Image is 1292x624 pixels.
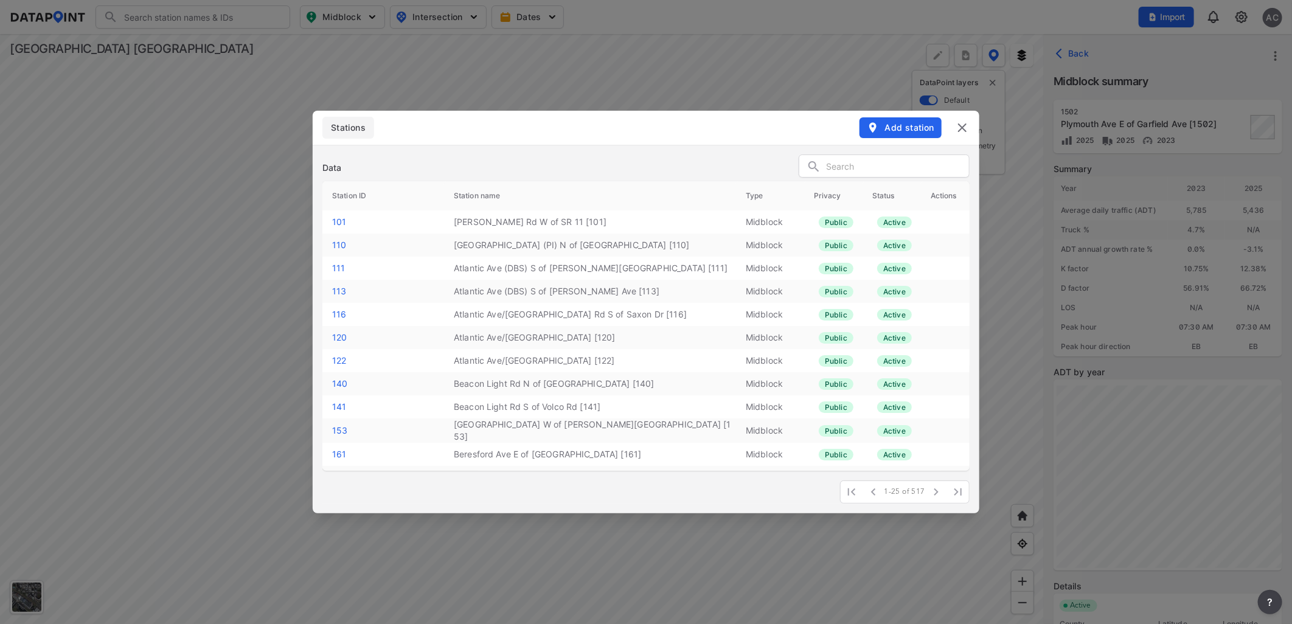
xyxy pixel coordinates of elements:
[947,481,969,503] span: Last Page
[332,240,346,250] a: 110
[444,234,736,257] td: [GEOGRAPHIC_DATA] (PI) N of [GEOGRAPHIC_DATA] [110]
[955,120,970,135] img: close.efbf2170.svg
[332,449,346,459] a: 161
[877,240,912,251] label: active
[819,217,853,228] label: Public
[877,449,912,460] label: active
[736,326,804,349] td: Midblock
[877,355,912,367] label: active
[736,349,804,372] td: Midblock
[736,234,804,257] td: Midblock
[877,286,912,297] label: active
[804,181,863,210] th: Privacy
[819,263,853,274] label: Public
[841,481,863,503] span: First Page
[444,418,736,443] td: [GEOGRAPHIC_DATA] W of [PERSON_NAME][GEOGRAPHIC_DATA] [153]
[819,355,853,367] label: Public
[332,217,346,227] a: 101
[736,466,804,489] td: Midblock
[332,425,347,435] a: 153
[877,309,912,321] label: active
[1258,590,1282,614] button: more
[867,122,934,134] span: Add station
[444,443,736,466] td: Beresford Ave E of [GEOGRAPHIC_DATA] [161]
[332,286,346,296] a: 113
[332,332,347,342] a: 120
[736,418,804,443] td: Midblock
[819,401,853,413] label: Public
[322,162,342,174] h3: Data
[444,257,736,280] td: Atlantic Ave (DBS) S of [PERSON_NAME][GEOGRAPHIC_DATA] [111]
[819,286,853,297] label: Public
[444,181,736,210] th: Station name
[819,449,853,460] label: Public
[826,158,969,176] input: Search
[444,326,736,349] td: Atlantic Ave/[GEOGRAPHIC_DATA] [120]
[819,240,853,251] label: Public
[877,332,912,344] label: active
[736,181,804,210] th: Type
[1265,595,1275,609] span: ?
[863,481,884,503] span: Previous Page
[444,395,736,418] td: Beacon Light Rd S of Volco Rd [141]
[332,355,346,366] a: 122
[863,181,921,210] th: Status
[877,217,912,228] label: active
[332,378,347,389] a: 140
[736,372,804,395] td: Midblock
[877,263,912,274] label: active
[322,181,444,210] th: Station ID
[925,481,947,503] span: Next Page
[444,303,736,326] td: Atlantic Ave/[GEOGRAPHIC_DATA] Rd S of Saxon Dr [116]
[444,210,736,234] td: [PERSON_NAME] Rd W of SR 11 [101]
[877,401,912,413] label: active
[736,443,804,466] td: Midblock
[736,257,804,280] td: Midblock
[332,309,346,319] a: 116
[444,466,736,489] td: Beresford Ave W of US 17/92 [164]
[736,280,804,303] td: Midblock
[332,263,345,273] a: 111
[819,309,853,321] label: Public
[921,181,970,210] th: Actions
[444,280,736,303] td: Atlantic Ave (DBS) S of [PERSON_NAME] Ave [113]
[877,378,912,390] label: active
[332,401,346,412] a: 141
[330,122,367,134] span: Stations
[736,210,804,234] td: Midblock
[819,332,853,344] label: Public
[884,487,925,497] span: 1-25 of 517
[860,117,942,138] button: Add station
[736,303,804,326] td: Midblock
[322,117,374,139] div: full width tabs example
[877,425,912,437] label: active
[444,349,736,372] td: Atlantic Ave/[GEOGRAPHIC_DATA] [122]
[819,425,853,437] label: Public
[444,372,736,395] td: Beacon Light Rd N of [GEOGRAPHIC_DATA] [140]
[736,395,804,418] td: Midblock
[819,378,853,390] label: Public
